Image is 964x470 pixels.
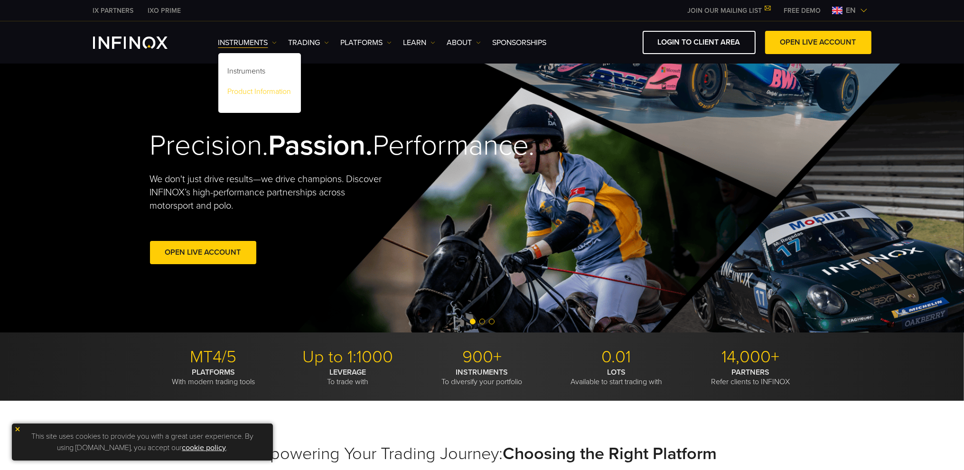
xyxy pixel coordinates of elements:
[218,83,301,103] a: Product Information
[470,319,476,324] span: Go to slide 1
[403,37,435,48] a: Learn
[93,37,190,49] a: INFINOX Logo
[732,368,770,377] strong: PARTNERS
[218,63,301,83] a: Instruments
[687,368,814,387] p: Refer clients to INFINOX
[150,173,389,212] p: We don't just drive results—we drive champions. Discover INFINOX’s high-performance partnerships ...
[284,368,412,387] p: To trade with
[447,37,481,48] a: ABOUT
[553,347,680,368] p: 0.01
[681,7,777,15] a: JOIN OUR MAILING LIST
[150,368,277,387] p: With modern trading tools
[86,6,141,16] a: INFINOX
[14,426,21,433] img: yellow close icon
[150,443,814,464] h2: Empowering Your Trading Journey:
[687,347,814,368] p: 14,000+
[493,37,547,48] a: SPONSORSHIPS
[553,368,680,387] p: Available to start trading with
[192,368,235,377] strong: PLATFORMS
[842,5,860,16] span: en
[643,31,756,54] a: LOGIN TO CLIENT AREA
[777,6,828,16] a: INFINOX MENU
[456,368,508,377] strong: INSTRUMENTS
[479,319,485,324] span: Go to slide 2
[489,319,495,324] span: Go to slide 3
[284,347,412,368] p: Up to 1:1000
[419,347,546,368] p: 900+
[150,241,256,264] a: Open Live Account
[269,129,373,163] strong: Passion.
[150,129,449,163] h2: Precision. Performance.
[218,37,277,48] a: Instruments
[329,368,366,377] strong: LEVERAGE
[341,37,392,48] a: PLATFORMS
[289,37,329,48] a: TRADING
[419,368,546,387] p: To diversify your portfolio
[150,347,277,368] p: MT4/5
[765,31,871,54] a: OPEN LIVE ACCOUNT
[17,428,268,456] p: This site uses cookies to provide you with a great user experience. By using [DOMAIN_NAME], you a...
[607,368,626,377] strong: LOTS
[503,443,717,464] strong: Choosing the Right Platform
[182,443,226,452] a: cookie policy
[141,6,188,16] a: INFINOX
